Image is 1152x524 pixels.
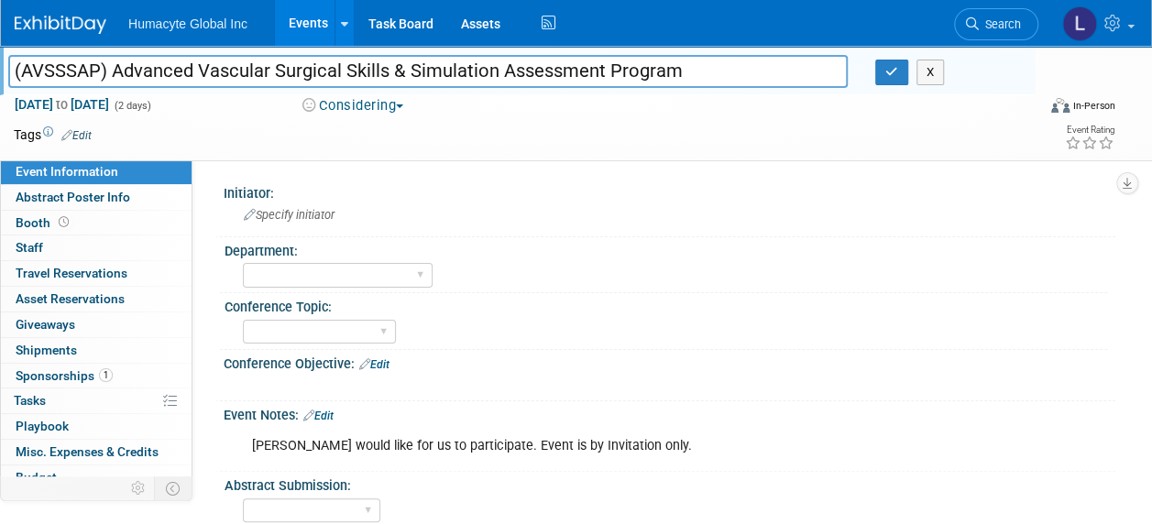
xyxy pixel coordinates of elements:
[224,180,1115,202] div: Initiator:
[1065,126,1114,135] div: Event Rating
[1,440,192,464] a: Misc. Expenses & Credits
[303,409,334,422] a: Edit
[1051,98,1070,113] img: Format-Inperson.png
[123,476,155,500] td: Personalize Event Tab Strip
[244,208,335,222] span: Specify initiator
[16,343,77,357] span: Shipments
[55,215,72,229] span: Booth not reserved yet
[128,16,247,31] span: Humacyte Global Inc
[1,261,192,286] a: Travel Reservations
[1,414,192,439] a: Playbook
[16,419,69,433] span: Playbook
[16,215,72,230] span: Booth
[1,235,192,260] a: Staff
[954,8,1038,40] a: Search
[916,60,945,85] button: X
[225,472,1107,495] div: Abstract Submission:
[16,444,159,459] span: Misc. Expenses & Credits
[155,476,192,500] td: Toggle Event Tabs
[359,358,389,371] a: Edit
[1072,99,1115,113] div: In-Person
[15,16,106,34] img: ExhibitDay
[1,338,192,363] a: Shipments
[225,237,1107,260] div: Department:
[239,428,938,464] div: [PERSON_NAME] would like for us to participate. Event is by Invitation only.
[16,266,127,280] span: Travel Reservations
[14,126,92,144] td: Tags
[225,293,1107,316] div: Conference Topic:
[99,368,113,382] span: 1
[1,159,192,184] a: Event Information
[16,317,75,332] span: Giveaways
[1,364,192,388] a: Sponsorships1
[1,287,192,311] a: Asset Reservations
[1,211,192,235] a: Booth
[1062,6,1097,41] img: Linda Hamilton
[224,350,1115,374] div: Conference Objective:
[14,393,46,408] span: Tasks
[61,129,92,142] a: Edit
[296,96,411,115] button: Considering
[16,240,43,255] span: Staff
[113,100,151,112] span: (2 days)
[16,190,130,204] span: Abstract Poster Info
[979,17,1021,31] span: Search
[53,97,71,112] span: to
[1,465,192,490] a: Budget
[14,96,110,113] span: [DATE] [DATE]
[16,164,118,179] span: Event Information
[16,470,57,485] span: Budget
[1,388,192,413] a: Tasks
[16,291,125,306] span: Asset Reservations
[1,185,192,210] a: Abstract Poster Info
[955,95,1115,123] div: Event Format
[16,368,113,383] span: Sponsorships
[1,312,192,337] a: Giveaways
[224,401,1115,425] div: Event Notes:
